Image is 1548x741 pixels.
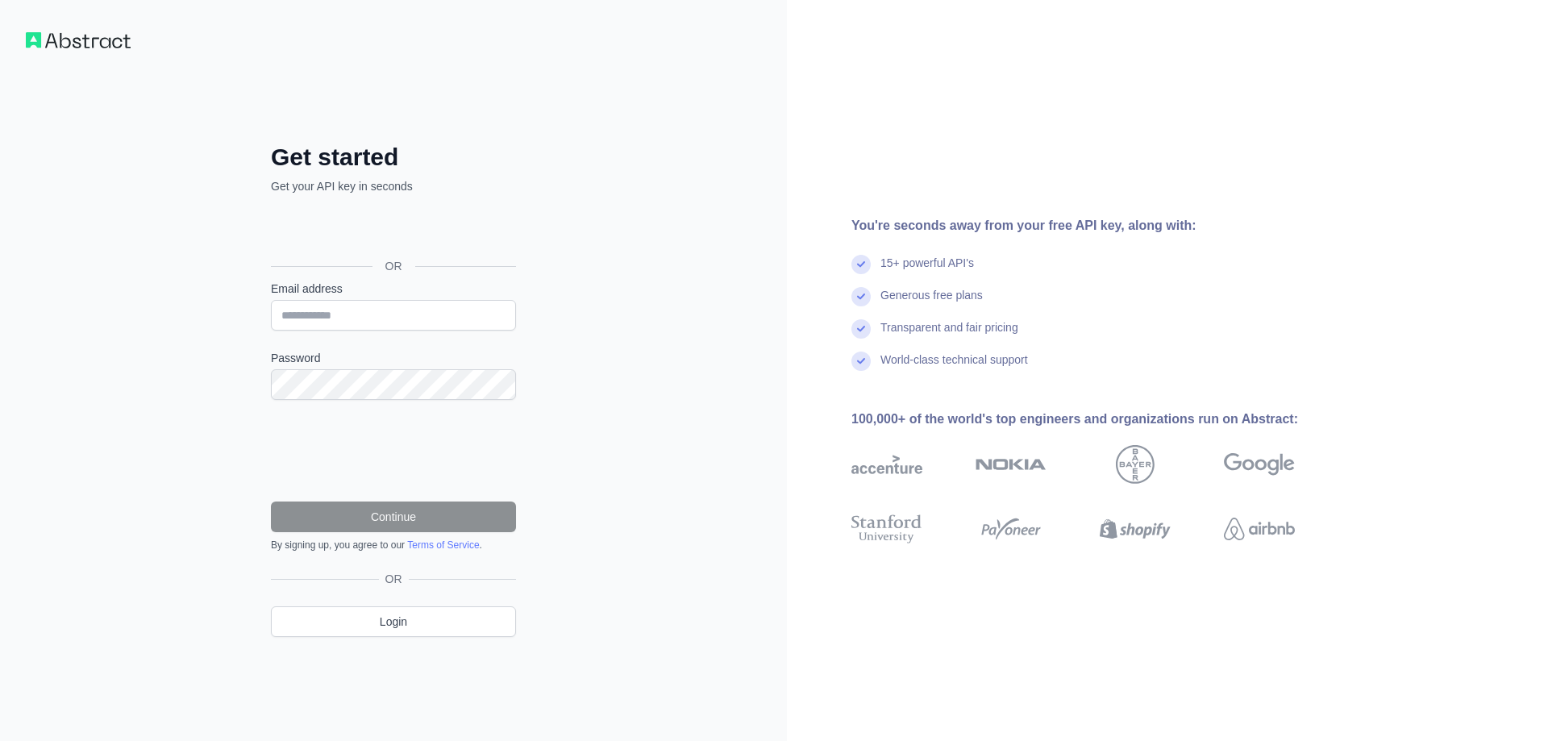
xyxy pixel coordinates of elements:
img: Workflow [26,32,131,48]
div: World-class technical support [880,352,1028,384]
label: Password [271,350,516,366]
p: Get your API key in seconds [271,178,516,194]
img: shopify [1100,511,1171,547]
h2: Get started [271,143,516,172]
img: stanford university [851,511,922,547]
img: accenture [851,445,922,484]
img: bayer [1116,445,1155,484]
a: Login [271,606,516,637]
img: check mark [851,319,871,339]
img: check mark [851,352,871,371]
div: 100,000+ of the world's top engineers and organizations run on Abstract: [851,410,1346,429]
span: OR [372,258,415,274]
span: OR [379,571,409,587]
a: Terms of Service [407,539,479,551]
img: payoneer [976,511,1047,547]
iframe: reCAPTCHA [271,419,516,482]
img: airbnb [1224,511,1295,547]
div: Generous free plans [880,287,983,319]
img: nokia [976,445,1047,484]
iframe: Кнопка "Увійти через Google" [263,212,521,248]
div: Transparent and fair pricing [880,319,1018,352]
div: You're seconds away from your free API key, along with: [851,216,1346,235]
img: google [1224,445,1295,484]
div: By signing up, you agree to our . [271,539,516,552]
button: Continue [271,502,516,532]
div: 15+ powerful API's [880,255,974,287]
label: Email address [271,281,516,297]
img: check mark [851,287,871,306]
img: check mark [851,255,871,274]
